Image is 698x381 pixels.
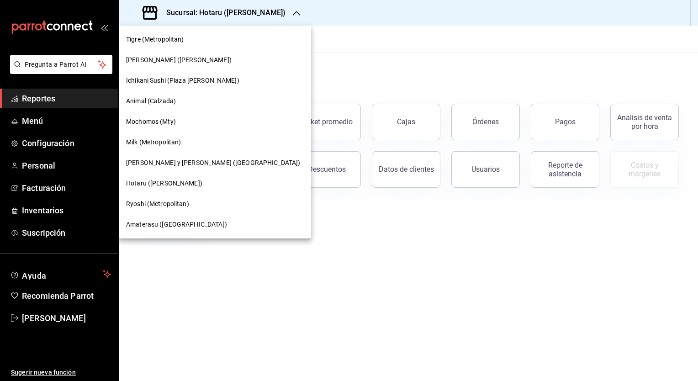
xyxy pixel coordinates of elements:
[126,179,202,188] span: Hotaru ([PERSON_NAME])
[119,153,311,173] div: [PERSON_NAME] y [PERSON_NAME] ([GEOGRAPHIC_DATA])
[119,50,311,70] div: [PERSON_NAME] ([PERSON_NAME])
[119,214,311,235] div: Amaterasu ([GEOGRAPHIC_DATA])
[119,111,311,132] div: Mochomos (Mty)
[126,199,189,209] span: Ryoshi (Metropolitan)
[126,220,227,229] span: Amaterasu ([GEOGRAPHIC_DATA])
[126,117,176,127] span: Mochomos (Mty)
[126,138,181,147] span: Milk (Metropolitan)
[119,132,311,153] div: Milk (Metropolitan)
[126,76,239,85] span: Ichikani Sushi (Plaza [PERSON_NAME])
[126,55,232,65] span: [PERSON_NAME] ([PERSON_NAME])
[119,70,311,91] div: Ichikani Sushi (Plaza [PERSON_NAME])
[119,194,311,214] div: Ryoshi (Metropolitan)
[126,35,184,44] span: Tigre (Metropolitan)
[119,91,311,111] div: Animal (Calzada)
[126,158,300,168] span: [PERSON_NAME] y [PERSON_NAME] ([GEOGRAPHIC_DATA])
[119,29,311,50] div: Tigre (Metropolitan)
[126,96,176,106] span: Animal (Calzada)
[119,173,311,194] div: Hotaru ([PERSON_NAME])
